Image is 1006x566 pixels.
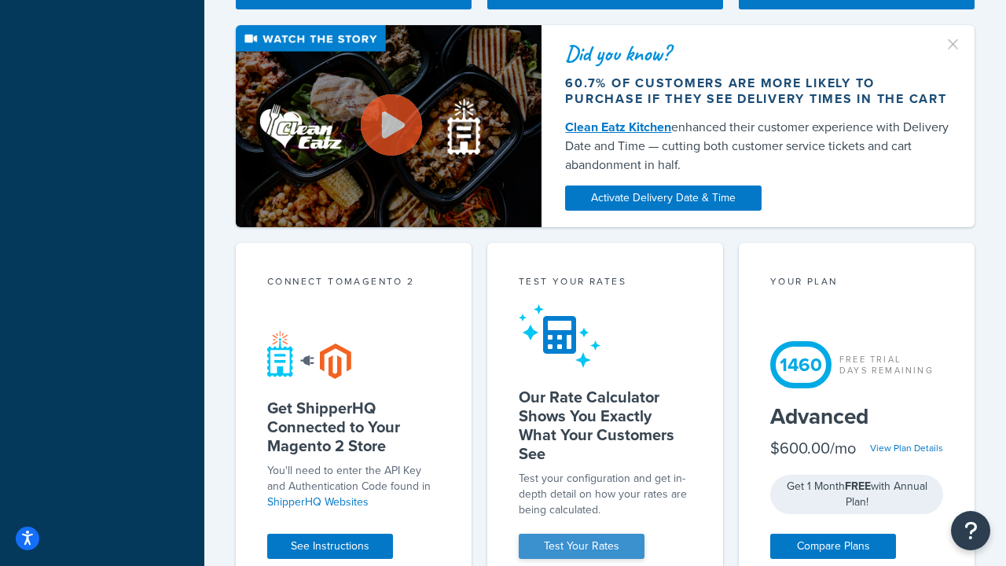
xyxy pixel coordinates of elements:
a: ShipperHQ Websites [267,494,369,510]
div: Did you know? [565,42,951,64]
strong: FREE [845,478,871,494]
a: Test Your Rates [519,534,644,559]
div: 1460 [770,341,832,388]
a: Clean Eatz Kitchen [565,118,671,136]
a: View Plan Details [870,441,943,455]
img: Video thumbnail [236,25,542,227]
a: Compare Plans [770,534,896,559]
div: $600.00/mo [770,437,856,459]
button: Open Resource Center [951,511,990,550]
div: 60.7% of customers are more likely to purchase if they see delivery times in the cart [565,75,951,107]
h5: Our Rate Calculator Shows You Exactly What Your Customers See [519,388,692,463]
img: connect-shq-magento-24cdf84b.svg [267,330,351,379]
div: enhanced their customer experience with Delivery Date and Time — cutting both customer service ti... [565,118,951,175]
h5: Advanced [770,404,943,429]
div: Free Trial Days Remaining [839,354,934,376]
a: See Instructions [267,534,393,559]
div: Connect to Magento 2 [267,274,440,292]
div: Test your rates [519,274,692,292]
p: You'll need to enter the API Key and Authentication Code found in [267,463,440,510]
h5: Get ShipperHQ Connected to Your Magento 2 Store [267,399,440,455]
div: Your Plan [770,274,943,292]
div: Get 1 Month with Annual Plan! [770,475,943,514]
a: Activate Delivery Date & Time [565,186,762,211]
div: Test your configuration and get in-depth detail on how your rates are being calculated. [519,471,692,518]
